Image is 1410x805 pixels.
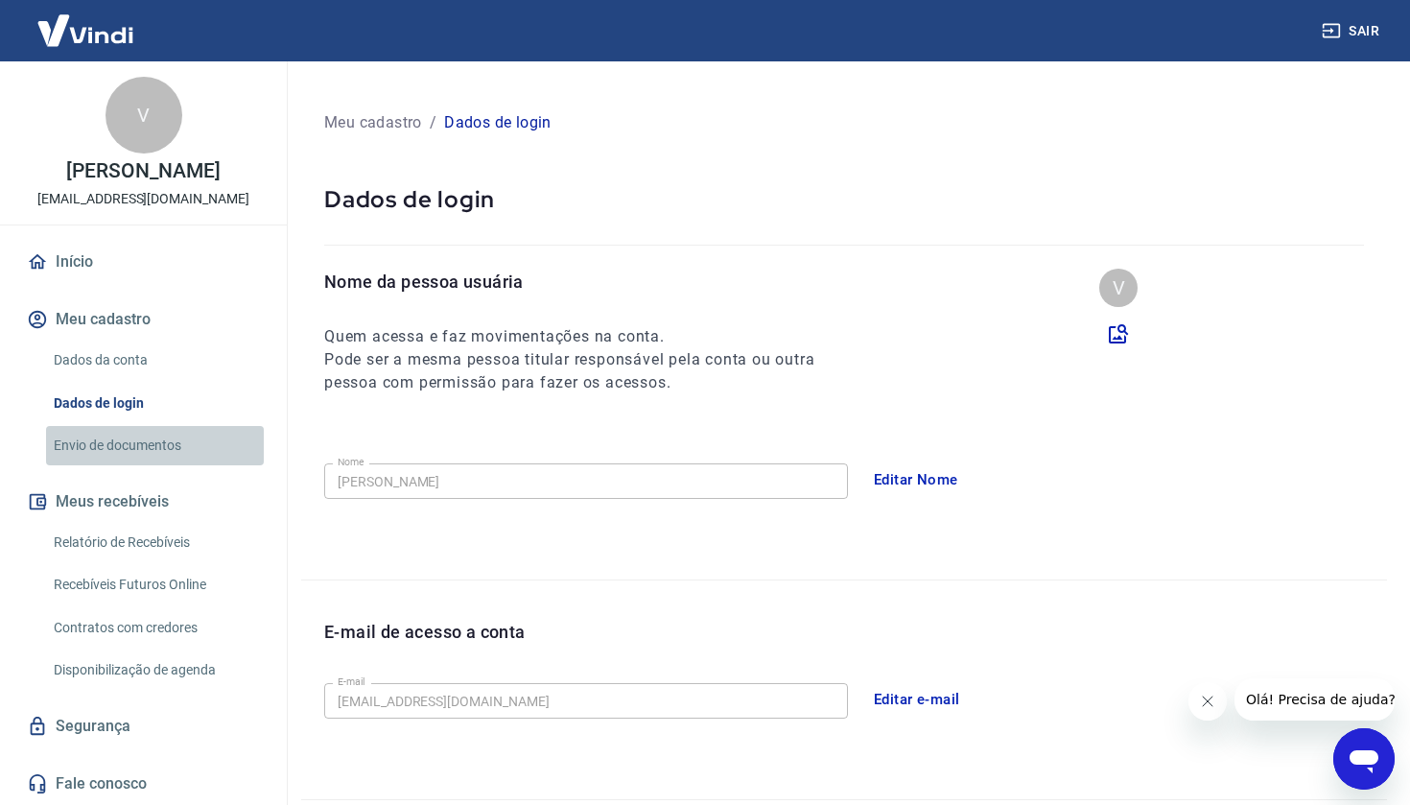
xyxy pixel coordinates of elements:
[324,325,850,348] h6: Quem acessa e faz movimentações na conta.
[46,341,264,380] a: Dados da conta
[1333,728,1395,790] iframe: Botão para abrir a janela de mensagens
[106,77,182,154] div: V
[863,679,971,720] button: Editar e-mail
[324,184,1364,214] p: Dados de login
[324,269,850,295] p: Nome da pessoa usuária
[430,111,436,134] p: /
[23,705,264,747] a: Segurança
[338,675,364,689] label: E-mail
[23,481,264,523] button: Meus recebíveis
[46,426,264,465] a: Envio de documentos
[1099,269,1138,307] div: V
[338,455,364,469] label: Nome
[23,763,264,805] a: Fale conosco
[23,298,264,341] button: Meu cadastro
[46,565,264,604] a: Recebíveis Futuros Online
[1188,682,1227,721] iframe: Fechar mensagem
[46,608,264,648] a: Contratos com credores
[324,348,850,394] h6: Pode ser a mesma pessoa titular responsável pela conta ou outra pessoa com permissão para fazer o...
[46,384,264,423] a: Dados de login
[46,523,264,562] a: Relatório de Recebíveis
[37,189,249,209] p: [EMAIL_ADDRESS][DOMAIN_NAME]
[66,161,220,181] p: [PERSON_NAME]
[324,111,422,134] p: Meu cadastro
[324,619,526,645] p: E-mail de acesso a conta
[444,111,552,134] p: Dados de login
[46,651,264,690] a: Disponibilização de agenda
[23,241,264,283] a: Início
[863,460,969,500] button: Editar Nome
[12,13,161,29] span: Olá! Precisa de ajuda?
[1318,13,1387,49] button: Sair
[1234,678,1395,721] iframe: Mensagem da empresa
[23,1,148,59] img: Vindi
